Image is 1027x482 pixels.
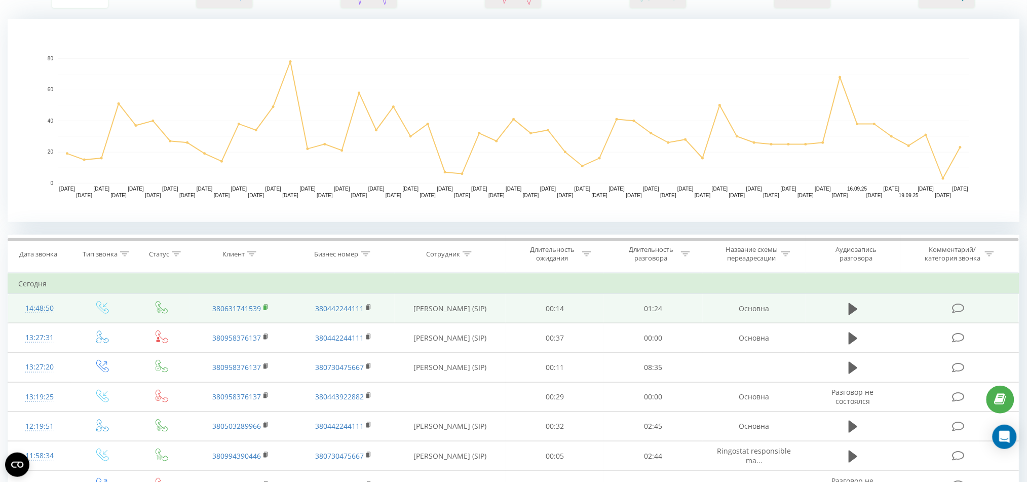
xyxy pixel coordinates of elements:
[884,187,900,192] text: [DATE]
[77,193,93,199] text: [DATE]
[525,245,580,263] div: Длительность ожидания
[231,187,247,192] text: [DATE]
[823,245,889,263] div: Аудиозапись разговора
[506,323,604,353] td: 00:37
[18,446,61,466] div: 11:58:34
[677,187,694,192] text: [DATE]
[918,187,934,192] text: [DATE]
[48,150,54,155] text: 20
[197,187,213,192] text: [DATE]
[48,118,54,124] text: 40
[395,441,505,471] td: [PERSON_NAME] (SIP)
[18,417,61,436] div: 12:19:51
[993,425,1017,449] div: Open Intercom Messenger
[798,193,814,199] text: [DATE]
[395,353,505,382] td: [PERSON_NAME] (SIP)
[729,193,745,199] text: [DATE]
[315,333,364,343] a: 380442244111
[815,187,831,192] text: [DATE]
[557,193,574,199] text: [DATE]
[162,187,178,192] text: [DATE]
[426,250,460,258] div: Сотрудник
[604,441,703,471] td: 02:44
[265,187,282,192] text: [DATE]
[317,193,333,199] text: [DATE]
[179,193,196,199] text: [DATE]
[315,451,364,461] a: 380730475667
[48,56,54,61] text: 80
[923,245,982,263] div: Комментарий/категория звонка
[604,412,703,441] td: 02:45
[643,187,660,192] text: [DATE]
[523,193,539,199] text: [DATE]
[212,362,261,372] a: 380958376137
[395,294,505,323] td: [PERSON_NAME] (SIP)
[334,187,350,192] text: [DATE]
[454,193,471,199] text: [DATE]
[50,180,53,186] text: 0
[8,274,1019,294] td: Сегодня
[609,187,625,192] text: [DATE]
[18,357,61,377] div: 13:27:20
[59,187,75,192] text: [DATE]
[832,387,874,406] span: Разговор не состоялся
[506,382,604,412] td: 00:29
[604,353,703,382] td: 08:35
[315,304,364,313] a: 380442244111
[592,193,608,199] text: [DATE]
[540,187,556,192] text: [DATE]
[471,187,487,192] text: [DATE]
[604,294,703,323] td: 01:24
[368,187,385,192] text: [DATE]
[866,193,883,199] text: [DATE]
[420,193,436,199] text: [DATE]
[214,193,230,199] text: [DATE]
[48,87,54,93] text: 60
[94,187,110,192] text: [DATE]
[506,187,522,192] text: [DATE]
[604,382,703,412] td: 00:00
[953,187,969,192] text: [DATE]
[703,323,806,353] td: Основна
[832,193,848,199] text: [DATE]
[746,187,763,192] text: [DATE]
[315,250,359,258] div: Бизнес номер
[695,193,711,199] text: [DATE]
[725,245,779,263] div: Название схемы переадресации
[703,294,806,323] td: Основна
[5,453,29,477] button: Open CMP widget
[899,193,919,199] text: 19.09.25
[703,382,806,412] td: Основна
[19,250,57,258] div: Дата звонка
[145,193,161,199] text: [DATE]
[506,294,604,323] td: 00:14
[703,412,806,441] td: Основна
[222,250,245,258] div: Клиент
[8,19,1020,222] svg: A chart.
[935,193,952,199] text: [DATE]
[110,193,127,199] text: [DATE]
[212,392,261,401] a: 380958376137
[83,250,118,258] div: Тип звонка
[315,421,364,431] a: 380442244111
[712,187,728,192] text: [DATE]
[395,323,505,353] td: [PERSON_NAME] (SIP)
[506,441,604,471] td: 00:05
[575,187,591,192] text: [DATE]
[212,304,261,313] a: 380631741539
[506,412,604,441] td: 00:32
[781,187,797,192] text: [DATE]
[403,187,419,192] text: [DATE]
[18,299,61,318] div: 14:48:50
[624,245,678,263] div: Длительность разговора
[386,193,402,199] text: [DATE]
[660,193,676,199] text: [DATE]
[18,387,61,407] div: 13:19:25
[488,193,505,199] text: [DATE]
[395,412,505,441] td: [PERSON_NAME] (SIP)
[248,193,264,199] text: [DATE]
[351,193,367,199] text: [DATE]
[506,353,604,382] td: 00:11
[848,187,867,192] text: 16.09.25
